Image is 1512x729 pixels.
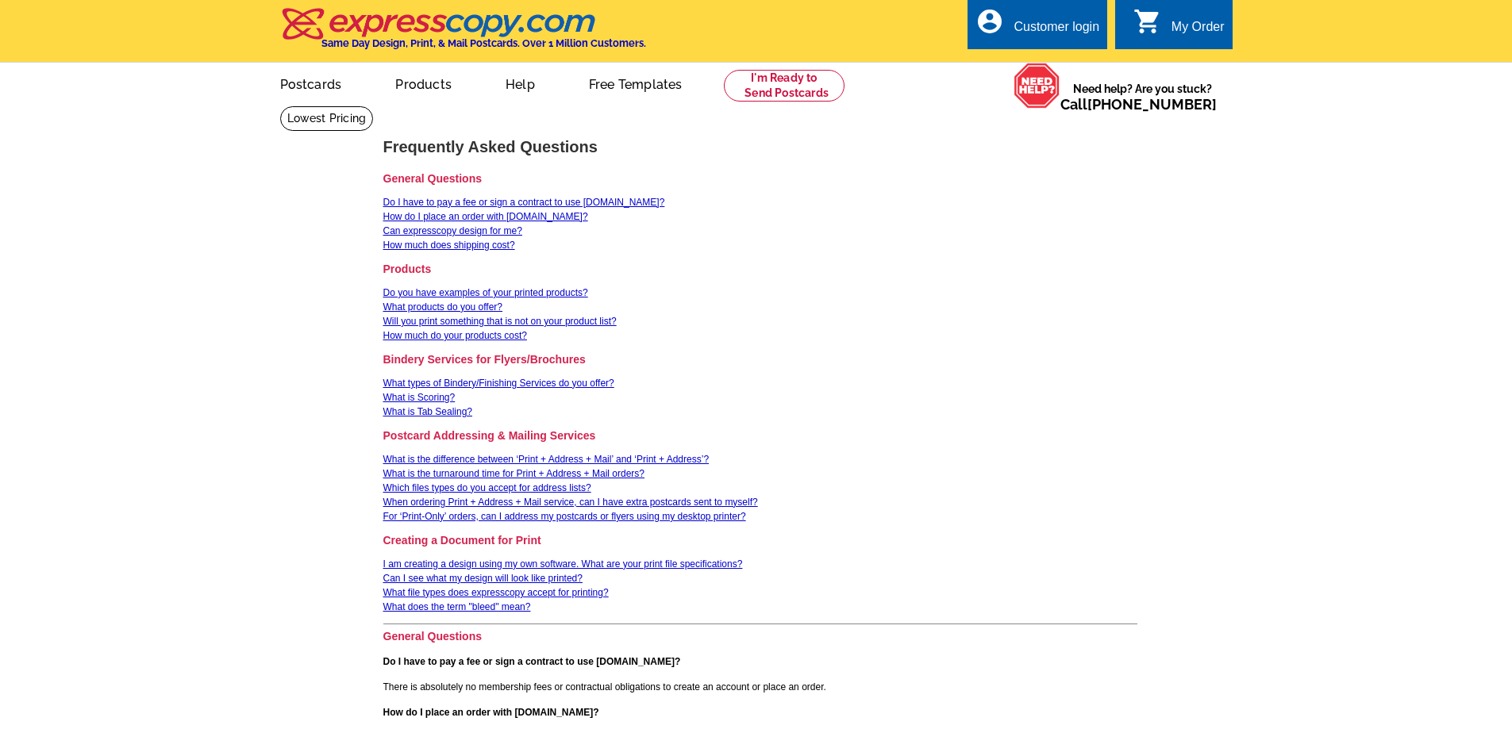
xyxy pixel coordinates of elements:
a: Which files types do you accept for address lists? [383,482,591,493]
a: What products do you offer? [383,301,503,313]
h4: How do I place an order with [DOMAIN_NAME]? [383,707,1137,718]
a: Products [370,64,477,102]
a: shopping_cart My Order [1133,17,1225,37]
a: account_circle Customer login [975,17,1099,37]
a: When ordering Print + Address + Mail service, can I have extra postcards sent to myself? [383,497,758,508]
p: There is absolutely no membership fees or contractual obligations to create an account or place a... [383,680,1137,694]
a: Do you have examples of your printed products? [383,287,588,298]
span: Call [1060,96,1217,113]
a: Same Day Design, Print, & Mail Postcards. Over 1 Million Customers. [280,19,646,49]
div: Customer login [1014,20,1099,42]
a: How do I place an order with [DOMAIN_NAME]? [383,211,588,222]
a: What is the turnaround time for Print + Address + Mail orders? [383,468,644,479]
img: help [1014,63,1060,109]
a: What is Scoring? [383,392,456,403]
a: Free Templates [564,64,708,102]
a: How much does shipping cost? [383,240,515,251]
h3: Postcard Addressing & Mailing Services [383,428,1137,443]
h3: Products [383,262,1137,276]
a: Can I see what my design will look like printed? [383,573,583,584]
h4: Same Day Design, Print, & Mail Postcards. Over 1 Million Customers. [321,37,646,49]
h4: Do I have to pay a fee or sign a contract to use [DOMAIN_NAME]? [383,656,1137,667]
a: I am creating a design using my own software. What are your print file specifications? [383,558,743,570]
a: Will you print something that is not on your product list? [383,316,617,327]
i: shopping_cart [1133,7,1162,36]
h3: General Questions [383,629,1137,643]
a: How much do your products cost? [383,330,527,341]
a: What is Tab Sealing? [383,406,473,417]
a: Postcards [255,64,367,102]
a: [PHONE_NUMBER] [1087,96,1217,113]
h3: Creating a Document for Print [383,533,1137,547]
i: account_circle [975,7,1004,36]
a: Do I have to pay a fee or sign a contract to use [DOMAIN_NAME]? [383,197,665,208]
h1: Frequently Asked Questions [383,139,1137,155]
div: My Order [1172,20,1225,42]
span: Need help? Are you stuck? [1060,81,1225,113]
a: Can expresscopy design for me? [383,225,522,236]
a: Help [480,64,560,102]
a: What is the difference between ‘Print + Address + Mail’ and ‘Print + Address’? [383,454,710,465]
h3: General Questions [383,171,1137,186]
a: What types of Bindery/Finishing Services do you offer? [383,378,614,389]
a: What file types does expresscopy accept for printing? [383,587,609,598]
a: For ‘Print-Only’ orders, can I address my postcards or flyers using my desktop printer? [383,511,746,522]
a: What does the term "bleed" mean? [383,601,531,612]
h3: Bindery Services for Flyers/Brochures [383,352,1137,366]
